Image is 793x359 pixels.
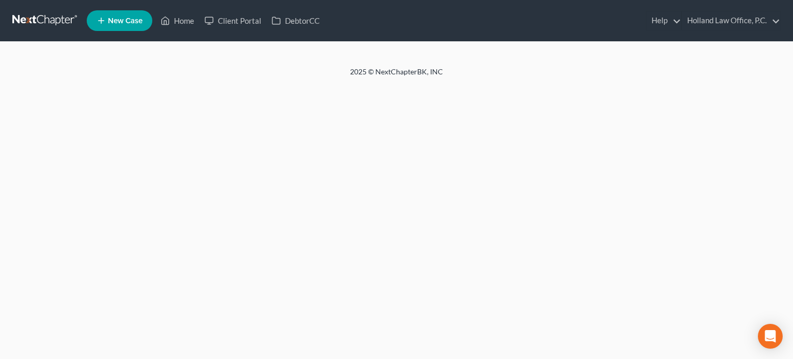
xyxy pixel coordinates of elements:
a: Client Portal [199,11,266,30]
a: Home [155,11,199,30]
a: Help [646,11,681,30]
div: 2025 © NextChapterBK, INC [102,67,691,85]
div: Open Intercom Messenger [758,324,783,349]
a: DebtorCC [266,11,325,30]
a: Holland Law Office, P.C. [682,11,780,30]
new-legal-case-button: New Case [87,10,152,31]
